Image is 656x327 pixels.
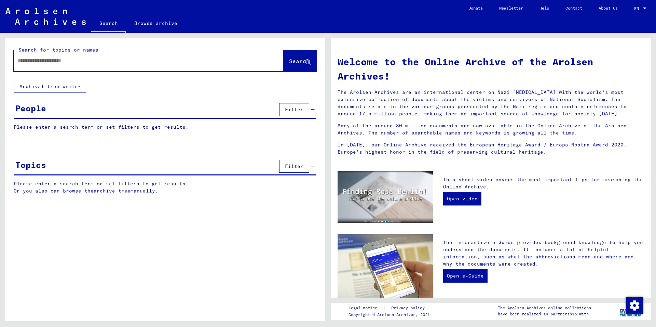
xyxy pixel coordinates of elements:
div: | [348,304,433,312]
a: Open e-Guide [443,269,488,283]
button: Filter [279,160,309,173]
span: EN [634,6,642,11]
p: This short video covers the most important tips for searching the Online Archive. [443,176,644,190]
h1: Welcome to the Online Archive of the Arolsen Archives! [338,55,644,83]
button: Filter [279,103,309,116]
span: Search [289,58,310,65]
p: Copyright © Arolsen Archives, 2021 [348,312,433,318]
a: Privacy policy [386,304,433,312]
img: Change consent [626,297,643,314]
img: yv_logo.png [618,302,644,319]
span: Filter [285,106,303,113]
img: video.jpg [338,171,433,223]
a: Browse archive [126,15,186,31]
p: Many of the around 30 million documents are now available in the Online Archive of the Arolsen Ar... [338,122,644,137]
p: Please enter a search term or set filters to get results. Or you also can browse the manually. [14,180,317,195]
img: Arolsen_neg.svg [5,8,86,25]
a: Open video [443,192,481,205]
p: The Arolsen Archives are an international center on Nazi [MEDICAL_DATA] with the world’s most ext... [338,89,644,117]
p: have been realized in partnership with [498,311,591,317]
img: eguide.jpg [338,234,433,298]
a: Legal notice [348,304,383,312]
p: In [DATE], our Online Archive received the European Heritage Award / Europa Nostra Award 2020, Eu... [338,141,644,156]
mat-label: Search for topics or names [18,47,98,53]
p: The interactive e-Guide provides background knowledge to help you understand the documents. It in... [443,239,644,268]
button: Search [283,50,317,71]
div: People [15,102,46,114]
span: Filter [285,163,303,169]
p: The Arolsen Archives online collections [498,305,591,311]
p: Please enter a search term or set filters to get results. [14,124,316,131]
a: Search [91,15,126,33]
a: archive tree [94,188,131,194]
button: Archival tree units [14,80,86,93]
div: Topics [15,159,46,171]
